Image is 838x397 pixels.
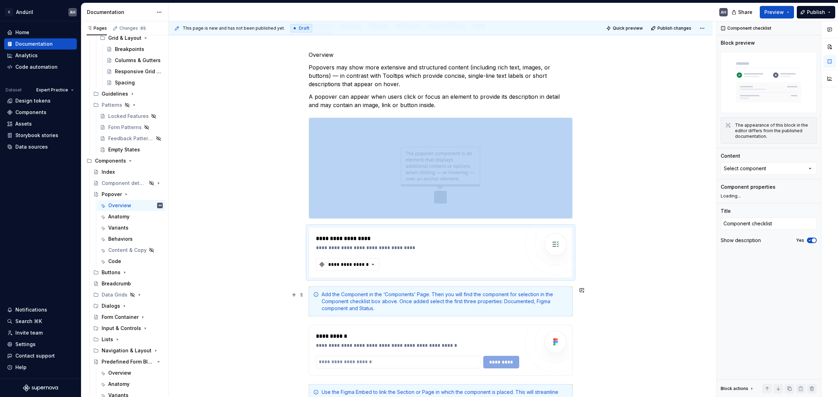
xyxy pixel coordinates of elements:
[87,9,153,16] div: Documentation
[16,9,33,16] div: Andúril
[33,85,77,95] button: Expert Practice
[102,90,128,97] div: Guidelines
[1,5,80,20] button: CAndúrilAH
[15,318,42,325] div: Search ⌘K
[97,233,166,245] a: Behaviors
[4,304,77,315] button: Notifications
[70,9,75,15] div: AH
[15,63,58,70] div: Code automation
[721,237,761,244] div: Show description
[4,141,77,152] a: Data sources
[721,208,731,215] div: Title
[738,9,752,16] span: Share
[5,8,13,16] div: C
[115,57,161,64] div: Columns & Gutters
[102,314,139,321] div: Form Container
[649,23,694,33] button: Publish changes
[90,278,166,289] a: Breadcrumb
[104,55,166,66] a: Columns & Gutters
[115,79,135,86] div: Spacing
[97,256,166,267] a: Code
[108,235,133,242] div: Behaviors
[119,25,147,31] div: Changes
[322,291,568,312] div: Add the Component in the ‘Components’ Page. Then you will find the component for selection in the...
[309,92,573,109] p: A popover can appear when users click or focus an element to provide its description in detail an...
[15,120,32,127] div: Assets
[613,25,643,31] span: Quick preview
[102,347,152,354] div: Navigation & Layout
[90,88,166,99] div: Guidelines
[90,356,166,367] a: Predefined Form Blocks
[764,9,784,16] span: Preview
[15,52,38,59] div: Analytics
[90,267,166,278] div: Buttons
[97,133,166,144] a: Feedback Patterns
[4,61,77,73] a: Code automation
[4,50,77,61] a: Analytics
[102,180,147,187] div: Component detail template
[97,144,166,155] a: Empty States
[15,329,43,336] div: Invite team
[115,46,144,53] div: Breakpoints
[4,362,77,373] button: Help
[15,29,29,36] div: Home
[90,178,166,189] a: Component detail template
[90,334,166,345] div: Lists
[721,183,775,190] div: Component properties
[102,280,131,287] div: Breadcrumb
[728,6,757,18] button: Share
[4,350,77,361] button: Contact support
[760,6,794,18] button: Preview
[108,35,141,42] div: Grid & Layout
[23,384,58,391] svg: Supernova Logo
[102,102,122,108] div: Patterns
[108,135,154,142] div: Feedback Patterns
[309,63,573,88] p: Popovers may show more extensive and structured content (including rich text, images, or buttons)...
[36,87,68,93] span: Expert Practice
[108,146,140,153] div: Empty States
[4,130,77,141] a: Storybook stories
[97,211,166,222] a: Anatomy
[4,339,77,350] a: Settings
[97,200,166,211] a: OverviewAH
[97,245,166,256] a: Content & Copy
[108,213,130,220] div: Anatomy
[90,300,166,312] div: Dialogs
[95,157,126,164] div: Components
[102,168,115,175] div: Index
[108,381,130,388] div: Anatomy
[90,345,166,356] div: Navigation & Layout
[97,111,166,122] a: Locked Features
[139,25,147,31] span: 85
[15,352,55,359] div: Contact support
[102,336,113,343] div: Lists
[90,99,166,111] div: Patterns
[309,51,573,59] p: Overview
[796,238,804,243] label: Yes
[15,306,47,313] div: Notifications
[797,6,835,18] button: Publish
[90,289,166,300] div: Data Grids
[721,39,755,46] div: Block preview
[15,364,27,371] div: Help
[90,189,166,200] a: Popover
[108,124,142,131] div: Form Patterns
[102,269,120,276] div: Buttons
[721,217,817,230] textarea: Component checklist
[108,113,149,120] div: Locked Features
[15,341,36,348] div: Settings
[102,325,141,332] div: Input & Controls
[159,202,162,209] div: AH
[90,166,166,178] a: Index
[299,25,309,31] span: Draft
[15,97,51,104] div: Design tokens
[4,107,77,118] a: Components
[4,316,77,327] button: Search ⌘K
[657,25,691,31] span: Publish changes
[87,25,107,31] div: Pages
[807,9,825,16] span: Publish
[4,118,77,129] a: Assets
[4,27,77,38] a: Home
[97,379,166,390] a: Anatomy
